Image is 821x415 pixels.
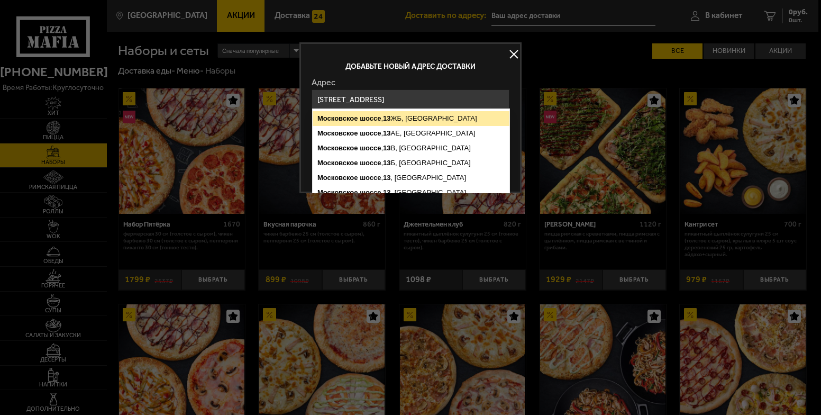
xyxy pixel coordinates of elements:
[360,114,381,122] ymaps: шоссе
[312,63,509,70] p: Добавьте новый адрес доставки
[317,174,358,182] ymaps: Московское
[383,188,390,196] ymaps: 13
[360,129,381,137] ymaps: шоссе
[313,185,509,200] ymaps: , , [GEOGRAPHIC_DATA]
[383,129,390,137] ymaps: 13
[317,159,358,167] ymaps: Московское
[313,141,509,156] ymaps: , В, [GEOGRAPHIC_DATA]
[360,159,381,167] ymaps: шоссе
[317,188,358,196] ymaps: Московское
[383,114,390,122] ymaps: 13
[312,78,509,87] label: Адрес
[317,144,358,152] ymaps: Московское
[383,144,390,152] ymaps: 13
[317,129,358,137] ymaps: Московское
[313,156,509,170] ymaps: , Б, [GEOGRAPHIC_DATA]
[383,159,390,167] ymaps: 13
[383,174,390,182] ymaps: 13
[313,126,509,141] ymaps: , АЕ, [GEOGRAPHIC_DATA]
[317,114,358,122] ymaps: Московское
[313,111,509,126] ymaps: , ЖБ, [GEOGRAPHIC_DATA]
[360,188,381,196] ymaps: шоссе
[313,170,509,185] ymaps: , , [GEOGRAPHIC_DATA]
[360,174,381,182] ymaps: шоссе
[360,144,381,152] ymaps: шоссе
